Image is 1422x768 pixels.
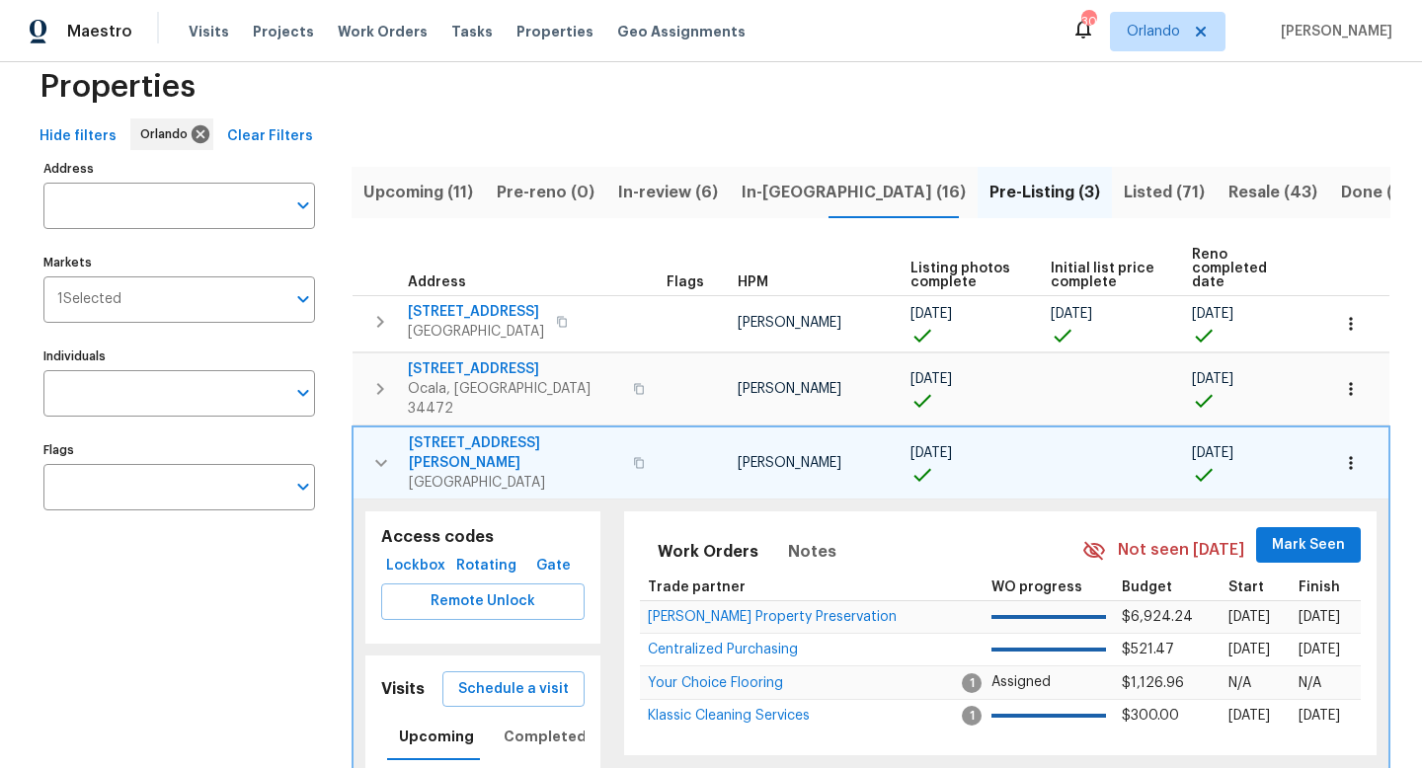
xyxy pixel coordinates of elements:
[1124,179,1205,206] span: Listed (71)
[1122,580,1172,594] span: Budget
[397,589,569,614] span: Remote Unlock
[1122,709,1179,723] span: $300.00
[1299,610,1340,624] span: [DATE]
[1256,527,1361,564] button: Mark Seen
[738,456,841,470] span: [PERSON_NAME]
[648,710,810,722] a: Klassic Cleaning Services
[1122,643,1174,656] span: $521.47
[189,22,229,41] span: Visits
[648,611,897,623] a: [PERSON_NAME] Property Preservation
[389,554,443,578] span: Lockbox
[617,22,746,41] span: Geo Assignments
[962,706,982,726] span: 1
[442,671,585,708] button: Schedule a visit
[1127,22,1180,41] span: Orlando
[43,350,315,362] label: Individuals
[408,359,621,379] span: [STREET_ADDRESS]
[451,548,521,584] button: Rotating
[1299,580,1340,594] span: Finish
[39,77,196,97] span: Properties
[648,709,810,723] span: Klassic Cleaning Services
[658,538,758,566] span: Work Orders
[1228,179,1317,206] span: Resale (43)
[338,22,428,41] span: Work Orders
[742,179,966,206] span: In-[GEOGRAPHIC_DATA] (16)
[1192,248,1296,289] span: Reno completed date
[910,372,952,386] span: [DATE]
[1299,643,1340,656] span: [DATE]
[67,22,132,41] span: Maestro
[1122,610,1193,624] span: $6,924.24
[738,316,841,330] span: [PERSON_NAME]
[667,275,704,289] span: Flags
[140,124,196,144] span: Orlando
[409,433,621,473] span: [STREET_ADDRESS][PERSON_NAME]
[991,672,1106,693] p: Assigned
[504,725,587,749] span: Completed
[381,527,585,548] h5: Access codes
[521,548,585,584] button: Gate
[289,379,317,407] button: Open
[57,291,121,308] span: 1 Selected
[459,554,513,578] span: Rotating
[1081,12,1095,32] div: 30
[1228,709,1270,723] span: [DATE]
[363,179,473,206] span: Upcoming (11)
[253,22,314,41] span: Projects
[648,677,783,689] a: Your Choice Flooring
[529,554,577,578] span: Gate
[409,473,621,493] span: [GEOGRAPHIC_DATA]
[399,725,474,749] span: Upcoming
[989,179,1100,206] span: Pre-Listing (3)
[289,192,317,219] button: Open
[1272,533,1345,558] span: Mark Seen
[991,580,1082,594] span: WO progress
[1228,643,1270,656] span: [DATE]
[458,677,569,702] span: Schedule a visit
[1192,446,1233,460] span: [DATE]
[43,444,315,456] label: Flags
[1051,307,1092,321] span: [DATE]
[1299,676,1321,690] span: N/A
[130,118,213,150] div: Orlando
[910,262,1017,289] span: Listing photos complete
[648,580,746,594] span: Trade partner
[910,446,952,460] span: [DATE]
[408,379,621,419] span: Ocala, [GEOGRAPHIC_DATA] 34472
[738,275,768,289] span: HPM
[381,583,585,620] button: Remote Unlock
[1118,539,1244,562] span: Not seen [DATE]
[1122,676,1184,690] span: $1,126.96
[408,275,466,289] span: Address
[39,124,117,149] span: Hide filters
[1192,307,1233,321] span: [DATE]
[1228,676,1251,690] span: N/A
[32,118,124,155] button: Hide filters
[381,679,425,700] h5: Visits
[618,179,718,206] span: In-review (6)
[1192,372,1233,386] span: [DATE]
[910,307,952,321] span: [DATE]
[648,644,798,655] a: Centralized Purchasing
[43,257,315,269] label: Markets
[43,163,315,175] label: Address
[408,322,544,342] span: [GEOGRAPHIC_DATA]
[962,673,982,693] span: 1
[1228,610,1270,624] span: [DATE]
[1228,580,1264,594] span: Start
[516,22,593,41] span: Properties
[289,473,317,500] button: Open
[219,118,321,155] button: Clear Filters
[648,610,897,624] span: [PERSON_NAME] Property Preservation
[451,25,493,38] span: Tasks
[227,124,313,149] span: Clear Filters
[381,548,451,584] button: Lockbox
[289,285,317,313] button: Open
[648,643,798,656] span: Centralized Purchasing
[1299,709,1340,723] span: [DATE]
[788,538,836,566] span: Notes
[497,179,594,206] span: Pre-reno (0)
[1051,262,1158,289] span: Initial list price complete
[1273,22,1392,41] span: [PERSON_NAME]
[648,676,783,690] span: Your Choice Flooring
